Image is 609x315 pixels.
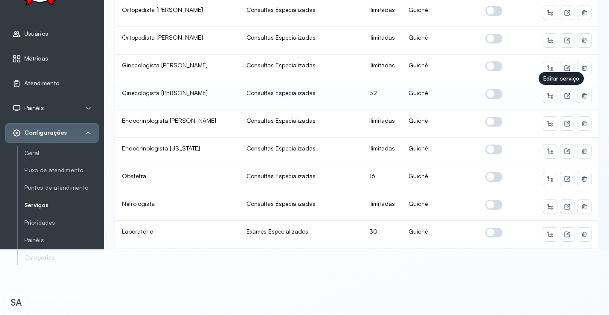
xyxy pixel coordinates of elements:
td: Guichê [402,27,478,55]
div: Consultas Especializadas [246,61,356,69]
td: Guichê [402,249,478,276]
a: Serviços [24,200,99,211]
a: Prioridades [24,219,99,226]
span: Painéis [24,104,44,112]
td: Ilimitadas [362,249,402,276]
span: Usuários [24,30,48,38]
span: Métricas [24,55,48,62]
td: Ilimitadas [362,55,402,82]
div: Consultas Especializadas [246,34,356,41]
td: Ortopedista [PERSON_NAME] [115,27,240,55]
a: Categorias [24,252,99,263]
td: Nefrologista [115,193,240,221]
td: Ilimitadas [362,138,402,165]
a: Geral [24,150,99,157]
div: Consultas Especializadas [246,89,356,97]
a: Painéis [24,235,99,246]
span: Configurações [24,129,67,136]
td: Guichê [402,82,478,110]
a: Fluxo de atendimento [24,167,99,174]
div: Exames Especializados [246,228,356,235]
a: Serviços [24,202,99,209]
td: 30 [362,221,402,249]
td: Ilimitadas [362,193,402,221]
div: Consultas Especializadas [246,200,356,208]
td: Guichê [402,221,478,249]
a: Pontos de atendimento [24,182,99,193]
a: Geral [24,148,99,159]
span: Suporte [24,276,46,283]
div: Consultas Especializadas [246,117,356,124]
div: Consultas Especializadas [246,144,356,152]
a: Usuários [12,30,92,38]
p: Administrador [31,303,84,310]
a: Categorias [24,254,99,261]
td: INFECTOLOGISTA [115,249,240,276]
td: Guichê [402,138,478,165]
td: Guichê [402,110,478,138]
td: Laboratório [115,221,240,249]
a: Fluxo de atendimento [24,165,99,176]
td: Ilimitadas [362,110,402,138]
a: Pontos de atendimento [24,184,99,191]
p: [PERSON_NAME] [31,295,84,303]
td: 32 [362,82,402,110]
td: Ilimitadas [362,27,402,55]
td: Guichê [402,165,478,193]
a: Prioridades [24,217,99,228]
div: Consultas Especializadas [246,172,356,180]
td: Endocrinologista [PERSON_NAME] [115,110,240,138]
td: Obstetra [115,165,240,193]
td: Endocrinologista [US_STATE] [115,138,240,165]
a: Atendimento [12,79,92,88]
td: Guichê [402,55,478,82]
td: Ginecologista [PERSON_NAME] [115,82,240,110]
a: Painéis [24,237,99,244]
div: Consultas Especializadas [246,6,356,14]
td: Ginecologista [PERSON_NAME] [115,55,240,82]
td: Guichê [402,193,478,221]
td: 16 [362,165,402,193]
span: Atendimento [24,80,59,87]
a: Métricas [12,55,92,63]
